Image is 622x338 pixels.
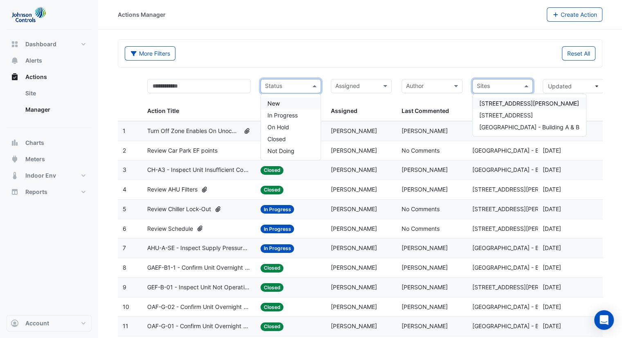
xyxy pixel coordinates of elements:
span: [PERSON_NAME] [402,127,448,134]
span: ​[PERSON_NAME] [331,127,377,134]
span: [PERSON_NAME] [402,244,448,251]
span: ​[PERSON_NAME] [402,284,448,291]
span: 5 [123,205,126,212]
button: Reports [7,184,92,200]
div: Actions Manager [118,10,166,19]
button: Account [7,315,92,331]
span: [GEOGRAPHIC_DATA] - Building A & B [472,264,573,271]
ng-dropdown-panel: Options list [260,94,321,160]
span: [PERSON_NAME] [331,166,377,173]
a: Manager [19,101,92,118]
span: CH-A3 - Inspect Unit Insufficient Cooling [147,165,250,175]
span: Closed [260,264,284,273]
span: Review Schedule [147,224,193,234]
span: 1 [123,127,126,134]
button: Create Action [547,7,603,22]
span: 2025-08-27T11:30:13.807 [543,244,561,251]
span: Closed [260,186,284,194]
span: Dashboard [25,40,56,48]
span: [GEOGRAPHIC_DATA] - Building A & B [472,244,573,251]
span: [GEOGRAPHIC_DATA] - Building A & B [472,147,573,154]
span: [STREET_ADDRESS][PERSON_NAME] [472,186,572,193]
div: Open Intercom Messenger [594,310,614,330]
span: In Progress [267,112,298,119]
span: Review AHU Filters [147,185,198,194]
span: 2 [123,147,126,154]
span: [PERSON_NAME] [331,225,377,232]
span: Closed [260,322,284,331]
span: [STREET_ADDRESS][PERSON_NAME] [479,100,579,107]
span: 2025-09-01T16:16:06.017 [543,147,561,154]
app-icon: Indoor Env [11,171,19,180]
span: In Progress [260,205,294,214]
span: [STREET_ADDRESS][PERSON_NAME] [472,225,572,232]
span: [PERSON_NAME] [402,166,448,173]
span: Account [25,319,49,327]
span: 3 [123,166,126,173]
span: Not Doing [267,147,294,154]
button: Alerts [7,52,92,69]
span: 2025-09-01T15:54:47.772 [543,166,561,173]
span: ​[PERSON_NAME] [402,186,448,193]
span: Actions [25,73,47,81]
span: On Hold [267,124,289,131]
span: Closed [260,166,284,175]
span: Last Commented [402,107,449,114]
span: Updated [548,83,572,90]
span: Charts [25,139,44,147]
span: [PERSON_NAME] [331,284,377,291]
ng-dropdown-panel: Options list [472,94,586,137]
span: 8 [123,264,126,271]
span: Closed [260,283,284,292]
span: 4 [123,186,126,193]
span: 2025-09-01T14:52:30.274 [543,186,561,193]
app-icon: Charts [11,139,19,147]
img: Company Logo [10,7,47,23]
span: Action Title [147,107,179,114]
span: Review Car Park EF points [147,146,218,155]
span: [GEOGRAPHIC_DATA] - Building A & B [472,166,573,173]
app-icon: Actions [11,73,19,81]
span: 2025-08-20T14:40:46.577 [543,303,561,310]
span: 11 [123,322,128,329]
span: [PERSON_NAME] [331,322,377,329]
span: GEF-B-01 - Inspect Unit Not Operating [147,283,250,292]
span: Assigned [331,107,357,114]
app-icon: Reports [11,188,19,196]
span: Indoor Env [25,171,56,180]
span: Turn Off Zone Enables On Unoccupied Floors [147,126,240,136]
span: New [267,100,280,107]
span: AHU-A-SE - Inspect Supply Pressure Broken Sensor [147,243,250,253]
span: Meters [25,155,45,163]
a: Site [19,85,92,101]
span: No Comments [402,147,440,154]
span: [PERSON_NAME] [402,303,448,310]
span: GAEF-B1-1 - Confirm Unit Overnight Operation (Energy Waste) [147,263,250,273]
span: Closed [267,135,286,142]
span: In Progress [260,244,294,253]
button: Indoor Env [7,167,92,184]
span: [PERSON_NAME] [331,205,377,212]
span: 2025-08-20T14:40:19.750 [543,322,561,329]
div: Actions [7,85,92,121]
span: [PERSON_NAME] [402,264,448,271]
span: Review Chiller Lock-Out [147,205,211,214]
span: [STREET_ADDRESS][PERSON_NAME] [472,284,572,291]
span: [STREET_ADDRESS][PERSON_NAME] [472,205,572,212]
span: 7 [123,244,126,251]
span: [STREET_ADDRESS] [479,112,533,119]
span: OAF-G-02 - Confirm Unit Overnight Operation (Energy Waste) [147,302,250,312]
span: Alerts [25,56,42,65]
span: In Progress [260,225,294,233]
span: [PERSON_NAME] [331,264,377,271]
span: 6 [123,225,126,232]
span: [PERSON_NAME] [402,322,448,329]
button: Reset All [562,46,595,61]
span: 2025-08-22T08:20:32.308 [543,284,561,291]
app-icon: Meters [11,155,19,163]
button: Charts [7,135,92,151]
span: Reports [25,188,47,196]
button: Actions [7,69,92,85]
span: ​[PERSON_NAME] [331,186,377,193]
span: [PERSON_NAME] [331,147,377,154]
